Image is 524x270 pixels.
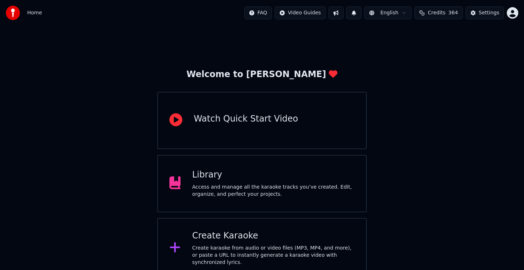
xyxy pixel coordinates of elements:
[194,113,298,125] div: Watch Quick Start Video
[192,230,355,242] div: Create Karaoke
[414,6,462,19] button: Credits364
[6,6,20,20] img: youka
[428,9,445,16] span: Credits
[192,245,355,266] div: Create karaoke from audio or video files (MP3, MP4, and more), or paste a URL to instantly genera...
[466,6,504,19] button: Settings
[27,9,42,16] nav: breadcrumb
[187,69,338,80] div: Welcome to [PERSON_NAME]
[275,6,326,19] button: Video Guides
[448,9,458,16] span: 364
[479,9,499,16] div: Settings
[192,169,355,181] div: Library
[27,9,42,16] span: Home
[244,6,272,19] button: FAQ
[192,184,355,198] div: Access and manage all the karaoke tracks you’ve created. Edit, organize, and perfect your projects.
